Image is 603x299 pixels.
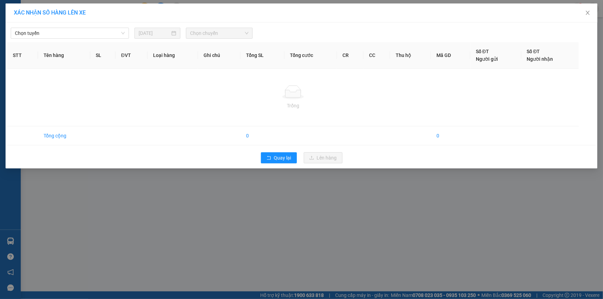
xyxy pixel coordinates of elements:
[241,42,285,69] th: Tổng SL
[431,42,470,69] th: Mã GD
[38,42,90,69] th: Tên hàng
[585,10,591,16] span: close
[38,126,90,145] td: Tổng cộng
[390,42,431,69] th: Thu hộ
[431,126,470,145] td: 0
[14,9,86,16] span: XÁC NHẬN SỐ HÀNG LÊN XE
[364,42,390,69] th: CC
[527,56,553,62] span: Người nhận
[115,42,147,69] th: ĐVT
[476,49,489,54] span: Số ĐT
[274,154,291,162] span: Quay lại
[266,155,271,161] span: rollback
[337,42,364,69] th: CR
[261,152,297,163] button: rollbackQuay lại
[578,3,597,23] button: Close
[148,42,198,69] th: Loại hàng
[90,42,116,69] th: SL
[284,42,337,69] th: Tổng cước
[15,28,125,38] span: Chọn tuyến
[198,42,241,69] th: Ghi chú
[304,152,342,163] button: uploadLên hàng
[13,102,573,109] div: Trống
[7,42,38,69] th: STT
[476,56,498,62] span: Người gửi
[190,28,248,38] span: Chọn chuyến
[241,126,285,145] td: 0
[139,29,170,37] input: 16/08/2025
[527,49,540,54] span: Số ĐT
